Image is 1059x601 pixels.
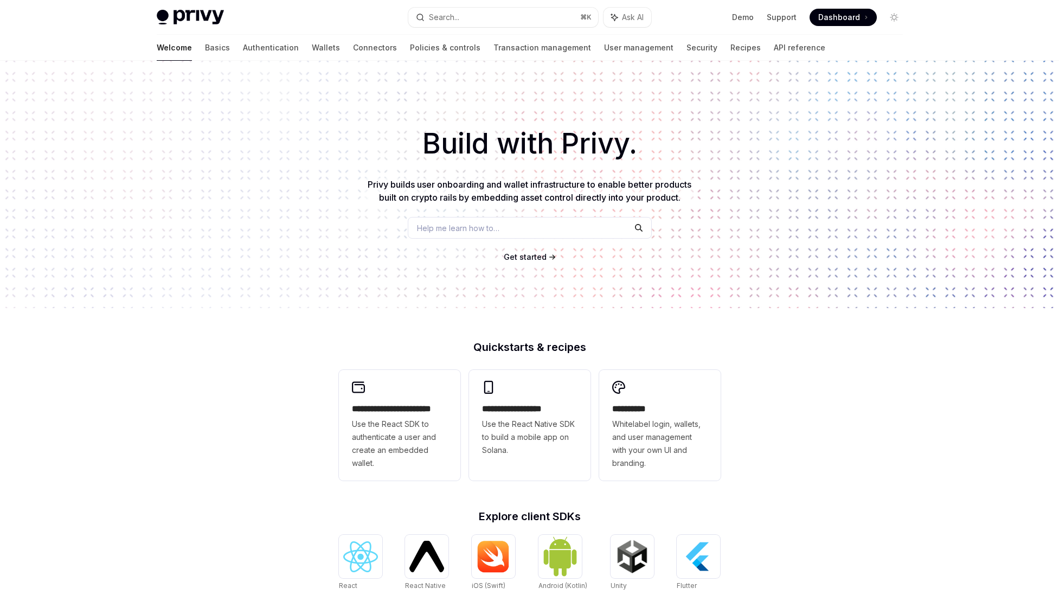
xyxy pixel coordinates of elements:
[810,9,877,26] a: Dashboard
[368,179,691,203] span: Privy builds user onboarding and wallet infrastructure to enable better products built on crypto ...
[469,370,591,481] a: **** **** **** ***Use the React Native SDK to build a mobile app on Solana.
[312,35,340,61] a: Wallets
[353,35,397,61] a: Connectors
[339,342,721,353] h2: Quickstarts & recipes
[482,418,577,457] span: Use the React Native SDK to build a mobile app on Solana.
[243,35,299,61] a: Authentication
[611,535,654,591] a: UnityUnity
[604,35,673,61] a: User management
[157,35,192,61] a: Welcome
[599,370,721,481] a: **** *****Whitelabel login, wallets, and user management with your own UI and branding.
[417,222,499,234] span: Help me learn how to…
[410,35,480,61] a: Policies & controls
[409,541,444,572] img: React Native
[472,581,505,590] span: iOS (Swift)
[538,535,587,591] a: Android (Kotlin)Android (Kotlin)
[686,35,717,61] a: Security
[17,123,1042,165] h1: Build with Privy.
[408,8,598,27] button: Search...⌘K
[611,581,627,590] span: Unity
[538,581,587,590] span: Android (Kotlin)
[205,35,230,61] a: Basics
[472,535,515,591] a: iOS (Swift)iOS (Swift)
[343,541,378,572] img: React
[732,12,754,23] a: Demo
[681,539,716,574] img: Flutter
[774,35,825,61] a: API reference
[339,535,382,591] a: ReactReact
[885,9,903,26] button: Toggle dark mode
[677,535,720,591] a: FlutterFlutter
[730,35,761,61] a: Recipes
[405,581,446,590] span: React Native
[580,13,592,22] span: ⌘ K
[612,418,708,470] span: Whitelabel login, wallets, and user management with your own UI and branding.
[622,12,644,23] span: Ask AI
[543,536,577,577] img: Android (Kotlin)
[677,581,697,590] span: Flutter
[818,12,860,23] span: Dashboard
[405,535,448,591] a: React NativeReact Native
[352,418,447,470] span: Use the React SDK to authenticate a user and create an embedded wallet.
[504,252,547,261] span: Get started
[339,581,357,590] span: React
[604,8,651,27] button: Ask AI
[615,539,650,574] img: Unity
[339,511,721,522] h2: Explore client SDKs
[476,540,511,573] img: iOS (Swift)
[504,252,547,263] a: Get started
[429,11,459,24] div: Search...
[493,35,591,61] a: Transaction management
[767,12,797,23] a: Support
[157,10,224,25] img: light logo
